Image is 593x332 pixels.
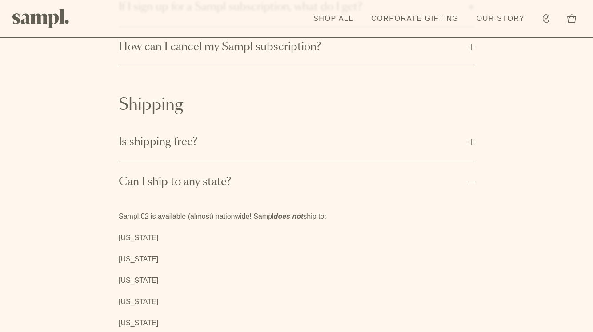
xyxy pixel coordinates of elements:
[119,135,463,149] span: Is shipping free?
[119,28,474,67] button: How can I cancel my Sampl subscription?
[119,317,474,329] p: [US_STATE]
[119,274,474,287] p: [US_STATE]
[119,123,474,162] button: Is shipping free?
[274,213,304,220] strong: does not
[119,40,463,54] span: How can I cancel my Sampl subscription?
[119,175,463,189] span: Can I ship to any state?
[12,9,69,28] img: Sampl logo
[119,162,474,202] button: Can I ship to any state?
[119,210,474,223] p: Sampl.02 is available (almost) nationwide! Sampl ship to:
[119,232,474,244] p: [US_STATE]
[472,9,529,28] a: Our Story
[367,9,463,28] a: Corporate Gifting
[119,96,474,114] h2: Shipping
[119,253,474,265] p: [US_STATE]
[119,296,474,308] p: [US_STATE]
[309,9,358,28] a: Shop All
